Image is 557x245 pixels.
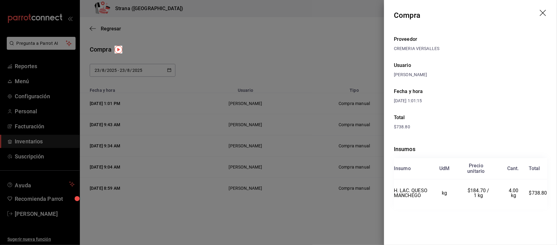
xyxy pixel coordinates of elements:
div: CREMERIA VERSALLES [394,45,547,52]
button: drag [540,10,547,17]
div: Usuario [394,62,547,69]
span: 4.00 kg [509,188,520,198]
span: $738.80 [394,124,410,129]
div: Insumo [394,166,411,171]
div: [PERSON_NAME] [394,72,547,78]
td: H. LAC. QUESO MANCHEGO [394,179,431,207]
div: Insumos [394,145,547,153]
div: Fecha y hora [394,88,471,95]
div: Total [394,114,547,121]
div: [DATE] 1:01:15 [394,98,471,104]
div: Cant. [507,166,519,171]
span: $738.80 [529,190,547,196]
img: Tooltip marker [115,46,122,53]
div: Precio unitario [467,163,484,174]
div: UdM [439,166,450,171]
div: Compra [394,10,421,21]
div: Proveedor [394,36,547,43]
div: Total [529,166,540,171]
span: $184.70 / 1 kg [468,188,491,198]
td: kg [431,179,459,207]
